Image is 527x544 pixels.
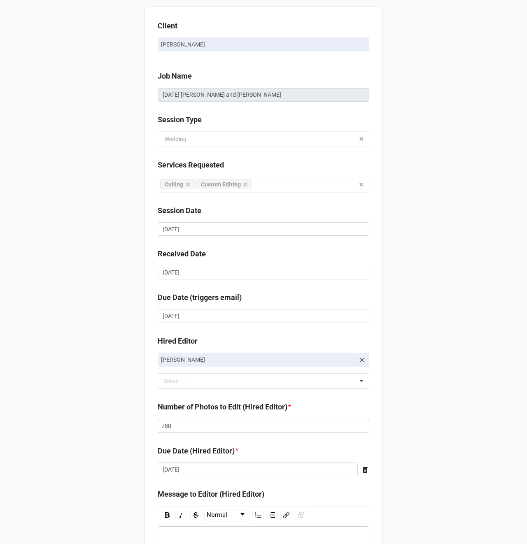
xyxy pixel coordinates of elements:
input: Date [158,463,358,477]
input: Date [158,309,369,323]
div: rdw-toolbar [158,506,369,524]
label: Message to Editor (Hired Editor) [158,488,264,500]
input: Date [158,222,369,236]
label: Session Date [158,205,201,216]
label: Due Date (triggers email) [158,292,242,303]
a: Block Type [205,509,249,521]
div: rdw-inline-control [160,509,203,521]
div: Unordered [252,511,264,519]
div: Ordered [267,511,277,519]
span: Normal [207,510,227,520]
div: Select ... [162,377,197,386]
label: Job Name [158,70,192,82]
div: rdw-dropdown [204,509,250,521]
div: Link [281,511,292,519]
label: Services Requested [158,159,224,171]
p: [PERSON_NAME] [161,40,366,49]
div: rdw-block-control [203,509,251,521]
label: Hired Editor [158,335,198,347]
div: Unlink [295,511,306,519]
div: Italic [175,511,187,519]
div: Bold [162,511,172,519]
label: Client [158,20,177,32]
div: rdw-list-control [251,509,279,521]
p: [PERSON_NAME] [161,356,354,364]
label: Number of Photos to Edit (Hired Editor) [158,401,287,413]
label: Received Date [158,248,206,260]
label: Session Type [158,114,202,126]
input: Date [158,266,369,280]
label: Due Date (Hired Editor) [158,445,235,457]
div: Strikethrough [190,511,201,519]
div: rdw-link-control [279,509,308,521]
